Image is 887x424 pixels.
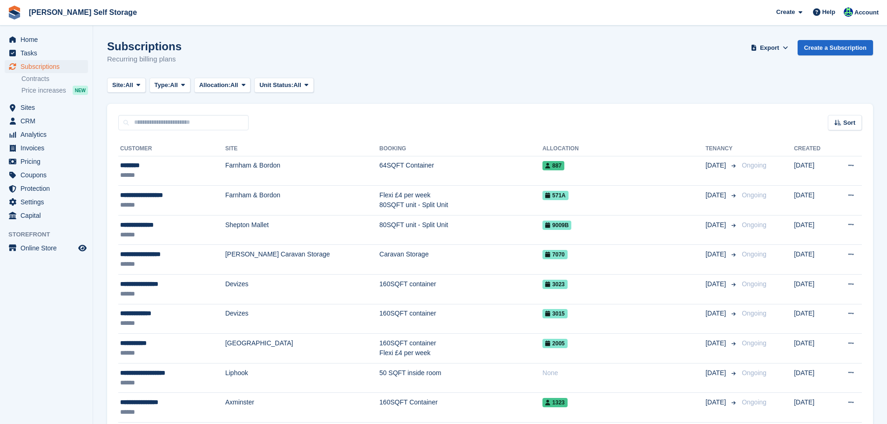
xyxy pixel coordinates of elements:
[542,250,568,259] span: 7070
[742,398,766,406] span: Ongoing
[20,114,76,128] span: CRM
[21,74,88,83] a: Contracts
[822,7,835,17] span: Help
[199,81,230,90] span: Allocation:
[379,141,542,156] th: Booking
[844,7,853,17] img: Jenna Kennedy
[542,280,568,289] span: 3023
[8,230,93,239] span: Storefront
[794,215,833,245] td: [DATE]
[854,8,879,17] span: Account
[20,141,76,155] span: Invoices
[20,195,76,209] span: Settings
[705,279,728,289] span: [DATE]
[5,128,88,141] a: menu
[225,275,379,304] td: Devizes
[379,245,542,275] td: Caravan Storage
[542,398,568,407] span: 1323
[5,168,88,182] a: menu
[705,368,728,378] span: [DATE]
[705,141,738,156] th: Tenancy
[742,221,766,229] span: Ongoing
[794,275,833,304] td: [DATE]
[5,47,88,60] a: menu
[20,47,76,60] span: Tasks
[705,220,728,230] span: [DATE]
[5,33,88,46] a: menu
[77,242,88,254] a: Preview store
[170,81,178,90] span: All
[5,195,88,209] a: menu
[5,141,88,155] a: menu
[107,40,182,53] h1: Subscriptions
[705,338,728,348] span: [DATE]
[794,393,833,423] td: [DATE]
[155,81,170,90] span: Type:
[20,101,76,114] span: Sites
[21,86,66,95] span: Price increases
[225,141,379,156] th: Site
[798,40,873,55] a: Create a Subscription
[259,81,293,90] span: Unit Status:
[742,250,766,258] span: Ongoing
[379,186,542,215] td: Flexi £4 per week 80SQFT unit - Split Unit
[254,78,313,93] button: Unit Status: All
[107,78,146,93] button: Site: All
[107,54,182,65] p: Recurring billing plans
[379,275,542,304] td: 160SQFT container
[20,242,76,255] span: Online Store
[225,245,379,275] td: [PERSON_NAME] Caravan Storage
[20,182,76,195] span: Protection
[21,85,88,95] a: Price increases NEW
[379,334,542,363] td: 160SQFT container Flexi £4 per week
[542,368,705,378] div: None
[5,242,88,255] a: menu
[742,162,766,169] span: Ongoing
[20,155,76,168] span: Pricing
[293,81,301,90] span: All
[225,334,379,363] td: [GEOGRAPHIC_DATA]
[742,369,766,377] span: Ongoing
[742,310,766,317] span: Ongoing
[25,5,141,20] a: [PERSON_NAME] Self Storage
[843,118,855,128] span: Sort
[20,168,76,182] span: Coupons
[794,245,833,275] td: [DATE]
[794,363,833,393] td: [DATE]
[112,81,125,90] span: Site:
[20,128,76,141] span: Analytics
[794,334,833,363] td: [DATE]
[742,191,766,199] span: Ongoing
[20,33,76,46] span: Home
[5,209,88,222] a: menu
[5,60,88,73] a: menu
[225,156,379,186] td: Farnham & Bordon
[20,60,76,73] span: Subscriptions
[73,86,88,95] div: NEW
[5,155,88,168] a: menu
[5,114,88,128] a: menu
[230,81,238,90] span: All
[705,161,728,170] span: [DATE]
[776,7,795,17] span: Create
[705,249,728,259] span: [DATE]
[705,309,728,318] span: [DATE]
[5,101,88,114] a: menu
[149,78,190,93] button: Type: All
[542,339,568,348] span: 2005
[542,141,705,156] th: Allocation
[705,397,728,407] span: [DATE]
[379,215,542,245] td: 80SQFT unit - Split Unit
[749,40,790,55] button: Export
[225,304,379,334] td: Devizes
[225,393,379,423] td: Axminster
[118,141,225,156] th: Customer
[225,186,379,215] td: Farnham & Bordon
[542,161,564,170] span: 887
[194,78,251,93] button: Allocation: All
[794,141,833,156] th: Created
[794,186,833,215] td: [DATE]
[225,363,379,393] td: Liphook
[379,363,542,393] td: 50 SQFT inside room
[794,304,833,334] td: [DATE]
